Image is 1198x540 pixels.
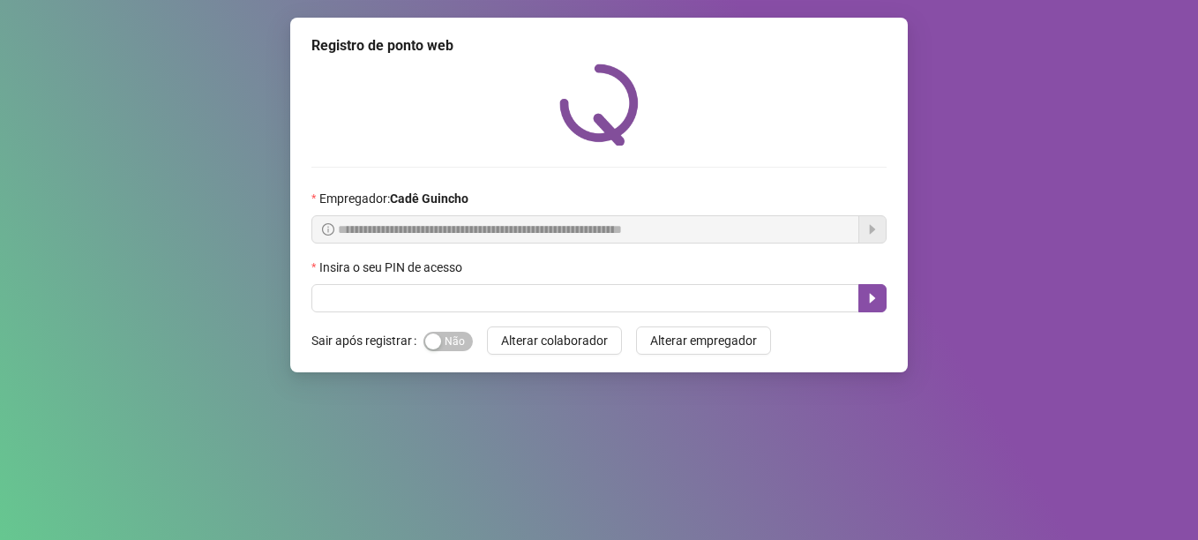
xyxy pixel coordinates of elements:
[319,189,468,208] span: Empregador :
[322,223,334,236] span: info-circle
[487,326,622,355] button: Alterar colaborador
[865,291,880,305] span: caret-right
[650,331,757,350] span: Alterar empregador
[311,258,474,277] label: Insira o seu PIN de acesso
[311,35,887,56] div: Registro de ponto web
[311,326,423,355] label: Sair após registrar
[390,191,468,206] strong: Cadê Guincho
[636,326,771,355] button: Alterar empregador
[559,64,639,146] img: QRPoint
[501,331,608,350] span: Alterar colaborador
